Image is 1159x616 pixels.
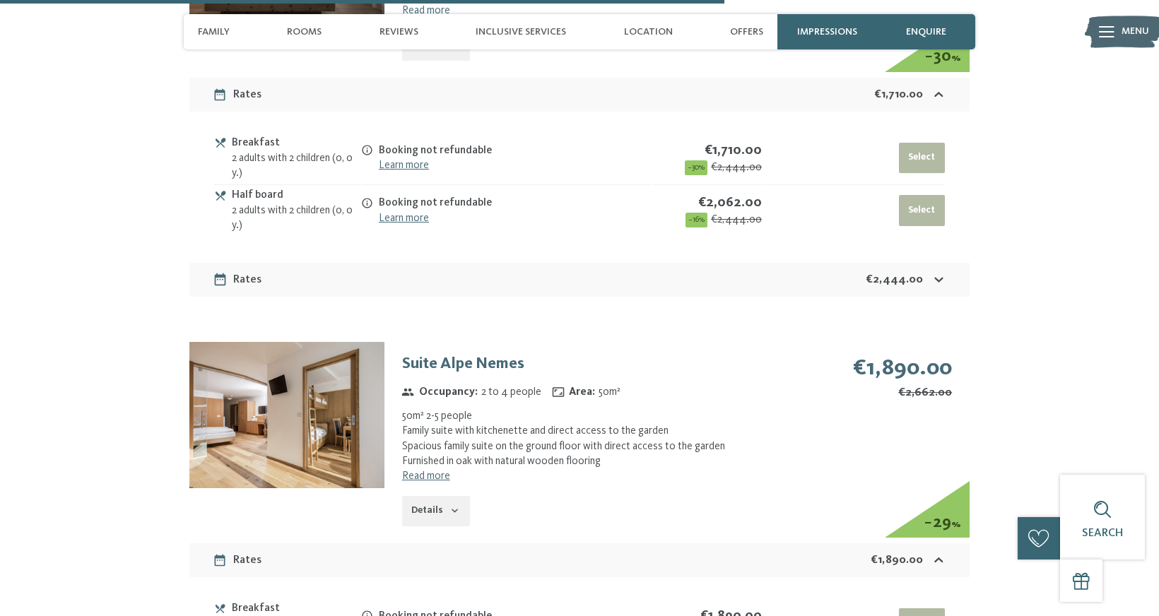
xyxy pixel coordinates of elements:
div: Half board [232,187,359,203]
span: Reviews [380,26,418,38]
strong: €1,890.00 [871,555,923,566]
s: €2,444.00 [711,213,762,227]
h3: Suite Alpe Nemes [402,353,794,375]
a: Learn more [379,213,429,224]
span: Inclusive services [476,26,566,38]
strong: €2,444.00 [866,274,923,285]
strong: €2,062.00 [698,196,762,210]
span: 2 to 4 people [481,385,541,400]
div: Rates€1,890.00 [189,543,970,577]
strong: Occupancy : [401,385,478,400]
span: Location [624,26,673,38]
span: Family [198,26,230,38]
span: − 16 % [686,213,708,227]
div: Rates€2,444.00 [189,263,970,297]
div: % [916,507,970,539]
img: mss_renderimg.php [189,342,384,488]
div: 50m² 2-5 people Family suite with kitchenette and direct access to the garden Spacious family sui... [402,409,794,469]
div: Booking not refundable [379,195,652,211]
a: Learn more [379,160,429,171]
div: Booking not refundable [379,143,652,159]
a: Read more [402,470,450,482]
span: enquire [906,26,946,38]
span: − 30 [924,48,951,65]
button: Select [899,195,945,226]
div: % [917,41,970,73]
span: Impressions [797,26,857,38]
div: Rates [213,271,261,288]
div: 2 adults with 2 children (0, 0 y.) [232,203,359,234]
s: €2,444.00 [711,160,762,175]
span: − 30 % [685,160,708,175]
strong: €1,890.00 [853,357,952,380]
span: − 29 [924,514,951,531]
div: Breakfast [232,135,359,151]
strong: Area : [552,385,596,400]
span: Offers [730,26,763,38]
a: Read more [402,5,450,16]
s: €2,662.00 [898,387,952,398]
div: Rates [213,86,261,103]
button: Select [899,143,945,174]
span: Search [1082,528,1123,539]
span: 50 m² [599,385,620,400]
strong: €1,710.00 [705,143,762,158]
strong: €1,710.00 [874,89,923,100]
button: Details [402,496,470,527]
div: Rates [213,552,261,569]
div: Rates€1,710.00 [189,78,970,112]
span: Rooms [287,26,322,38]
div: 2 adults with 2 children (0, 0 y.) [232,151,359,182]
